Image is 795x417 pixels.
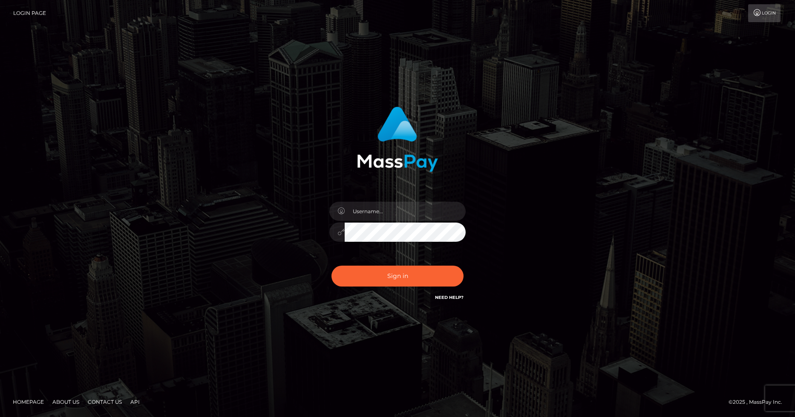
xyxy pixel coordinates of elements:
[345,202,466,221] input: Username...
[9,395,47,408] a: Homepage
[13,4,46,22] a: Login Page
[748,4,781,22] a: Login
[84,395,125,408] a: Contact Us
[435,295,464,300] a: Need Help?
[331,266,464,287] button: Sign in
[49,395,83,408] a: About Us
[357,107,438,172] img: MassPay Login
[729,397,789,407] div: © 2025 , MassPay Inc.
[127,395,143,408] a: API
